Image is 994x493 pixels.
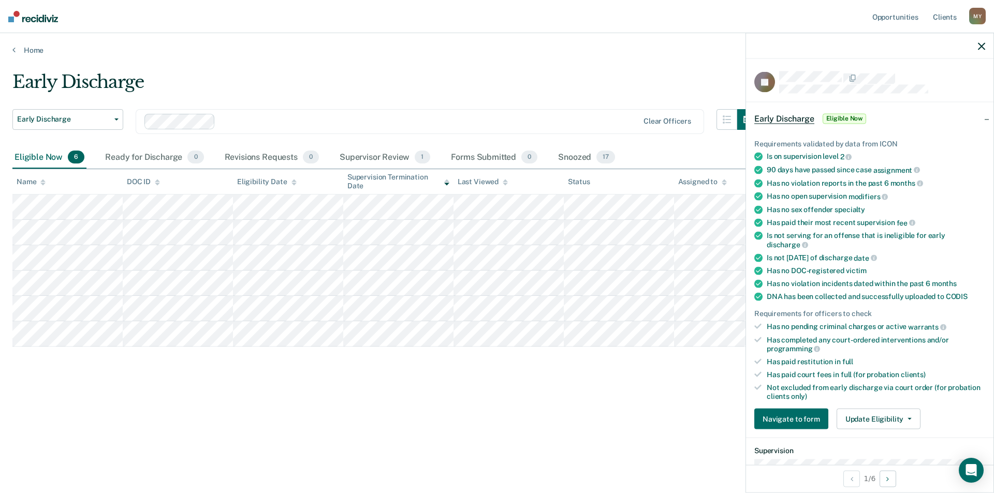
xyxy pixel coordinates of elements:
span: clients) [901,370,926,379]
a: Home [12,46,982,55]
div: Has no sex offender [767,205,985,214]
div: Has completed any court-ordered interventions and/or [767,335,985,353]
button: Update Eligibility [837,409,920,429]
div: Has paid court fees in full (for probation [767,370,985,379]
div: Open Intercom Messenger [959,458,984,483]
div: Early Discharge [12,71,758,101]
span: modifiers [849,192,888,201]
span: months [932,279,957,288]
div: Has paid restitution in [767,357,985,366]
img: Recidiviz [8,11,58,22]
span: 1 [415,151,430,164]
span: only) [791,392,807,400]
div: Requirements validated by data from ICON [754,139,985,148]
span: Early Discharge [754,113,814,124]
div: 90 days have passed since case [767,166,985,175]
div: DOC ID [127,177,160,186]
div: Early DischargeEligible Now [746,102,993,135]
div: Assigned to [678,177,727,186]
dt: Supervision [754,446,985,455]
span: 0 [303,151,319,164]
div: Supervisor Review [338,146,432,169]
span: specialty [835,205,865,213]
span: 0 [187,151,203,164]
div: Status [568,177,590,186]
div: Requirements for officers to check [754,309,985,318]
div: Last Viewed [458,177,508,186]
div: Is not serving for an offense that is ineligible for early [767,231,985,249]
span: warrants [908,323,946,331]
div: Revisions Requests [223,146,321,169]
div: Has paid their most recent supervision [767,218,985,227]
div: Is on supervision level [767,152,985,161]
div: Eligibility Date [237,177,297,186]
div: Is not [DATE] of discharge [767,253,985,262]
span: Eligible Now [823,113,867,124]
div: 1 / 6 [746,465,993,492]
div: M Y [969,8,986,24]
span: discharge [767,241,808,249]
div: Has no pending criminal charges or active [767,322,985,332]
div: Supervision Termination Date [347,173,449,190]
div: DNA has been collected and successfully uploaded to [767,292,985,301]
span: 17 [596,151,615,164]
span: fee [897,218,915,227]
div: Snoozed [556,146,617,169]
span: months [890,179,923,187]
div: Not excluded from early discharge via court order (for probation clients [767,383,985,400]
div: Clear officers [644,117,691,126]
span: 6 [68,151,84,164]
span: programming [767,345,820,353]
div: Has no violation reports in the past 6 [767,178,985,188]
div: Name [17,177,46,186]
span: victim [846,266,867,275]
span: 2 [840,153,852,161]
span: Early Discharge [17,115,110,124]
span: full [842,357,853,366]
div: Forms Submitted [449,146,540,169]
button: Previous Opportunity [843,470,860,487]
span: 0 [521,151,537,164]
div: Eligible Now [12,146,86,169]
div: Has no open supervision [767,192,985,201]
a: Navigate to form [754,409,832,429]
div: Has no violation incidents dated within the past 6 [767,279,985,288]
span: assignment [873,166,920,174]
div: Has no DOC-registered [767,266,985,275]
div: Ready for Discharge [103,146,206,169]
button: Next Opportunity [880,470,896,487]
span: date [854,253,876,262]
button: Navigate to form [754,409,828,429]
span: CODIS [946,292,968,301]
